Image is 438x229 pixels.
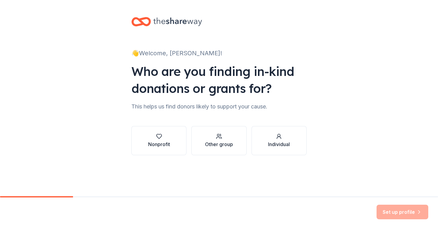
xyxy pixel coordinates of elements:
div: Other group [205,141,233,148]
div: 👋 Welcome, [PERSON_NAME]! [131,48,307,58]
div: Who are you finding in-kind donations or grants for? [131,63,307,97]
button: Other group [191,126,246,155]
div: Nonprofit [148,141,170,148]
button: Individual [252,126,307,155]
button: Nonprofit [131,126,186,155]
div: Individual [268,141,290,148]
div: This helps us find donors likely to support your cause. [131,102,307,111]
